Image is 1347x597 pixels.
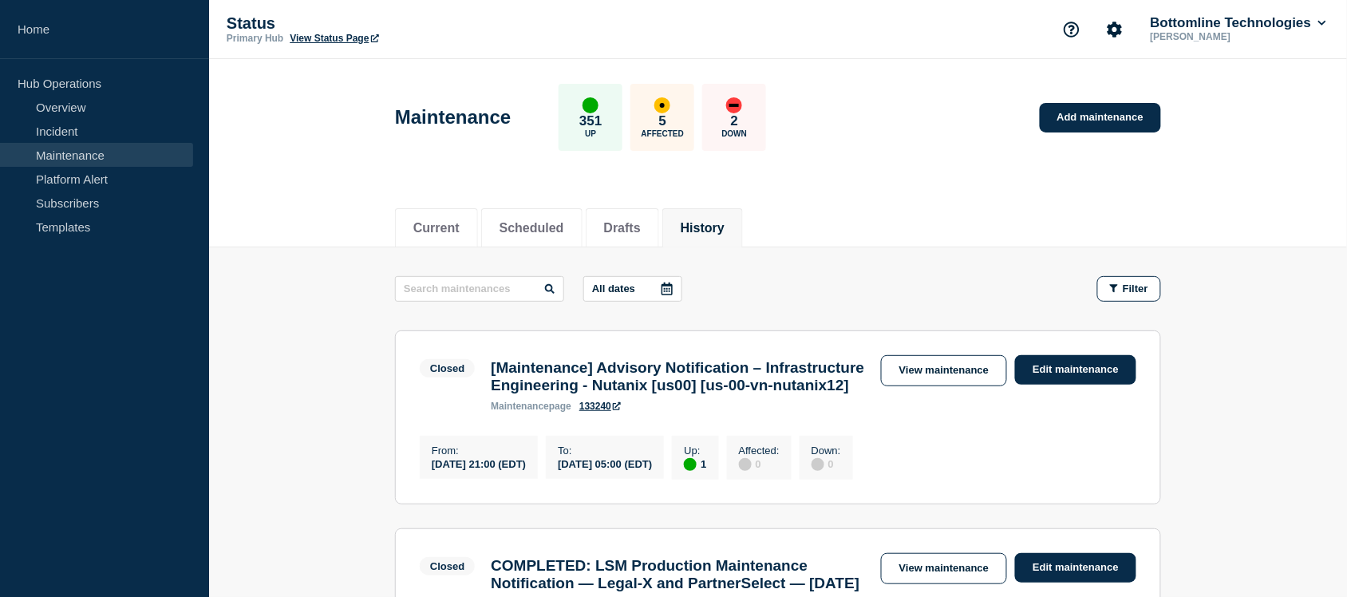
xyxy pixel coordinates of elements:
[500,221,564,235] button: Scheduled
[1040,103,1161,132] a: Add maintenance
[227,33,283,44] p: Primary Hub
[491,557,865,592] h3: COMPLETED: LSM Production Maintenance Notification — Legal-X and PartnerSelect — [DATE]
[739,445,780,457] p: Affected :
[583,97,598,113] div: up
[395,106,511,128] h1: Maintenance
[812,445,841,457] p: Down :
[227,14,546,33] p: Status
[491,401,549,412] span: maintenance
[558,457,652,470] div: [DATE] 05:00 (EDT)
[654,97,670,113] div: affected
[430,362,464,374] div: Closed
[579,401,621,412] a: 133240
[432,457,526,470] div: [DATE] 21:00 (EDT)
[684,458,697,471] div: up
[1055,13,1088,46] button: Support
[558,445,652,457] p: To :
[290,33,378,44] a: View Status Page
[739,458,752,471] div: disabled
[684,457,706,471] div: 1
[491,401,571,412] p: page
[681,221,725,235] button: History
[684,445,706,457] p: Up :
[1148,31,1313,42] p: [PERSON_NAME]
[579,113,602,129] p: 351
[395,276,564,302] input: Search maintenances
[739,457,780,471] div: 0
[432,445,526,457] p: From :
[881,553,1007,584] a: View maintenance
[812,458,824,471] div: disabled
[1015,553,1136,583] a: Edit maintenance
[1148,15,1329,31] button: Bottomline Technologies
[583,276,682,302] button: All dates
[731,113,738,129] p: 2
[881,355,1007,386] a: View maintenance
[1123,283,1148,295] span: Filter
[659,113,666,129] p: 5
[592,283,635,295] p: All dates
[585,129,596,138] p: Up
[491,359,865,394] h3: [Maintenance] Advisory Notification – Infrastructure Engineering - Nutanix [us00] [us-00-vn-nutan...
[604,221,641,235] button: Drafts
[812,457,841,471] div: 0
[413,221,460,235] button: Current
[642,129,684,138] p: Affected
[722,129,748,138] p: Down
[726,97,742,113] div: down
[1097,276,1161,302] button: Filter
[430,560,464,572] div: Closed
[1098,13,1132,46] button: Account settings
[1015,355,1136,385] a: Edit maintenance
